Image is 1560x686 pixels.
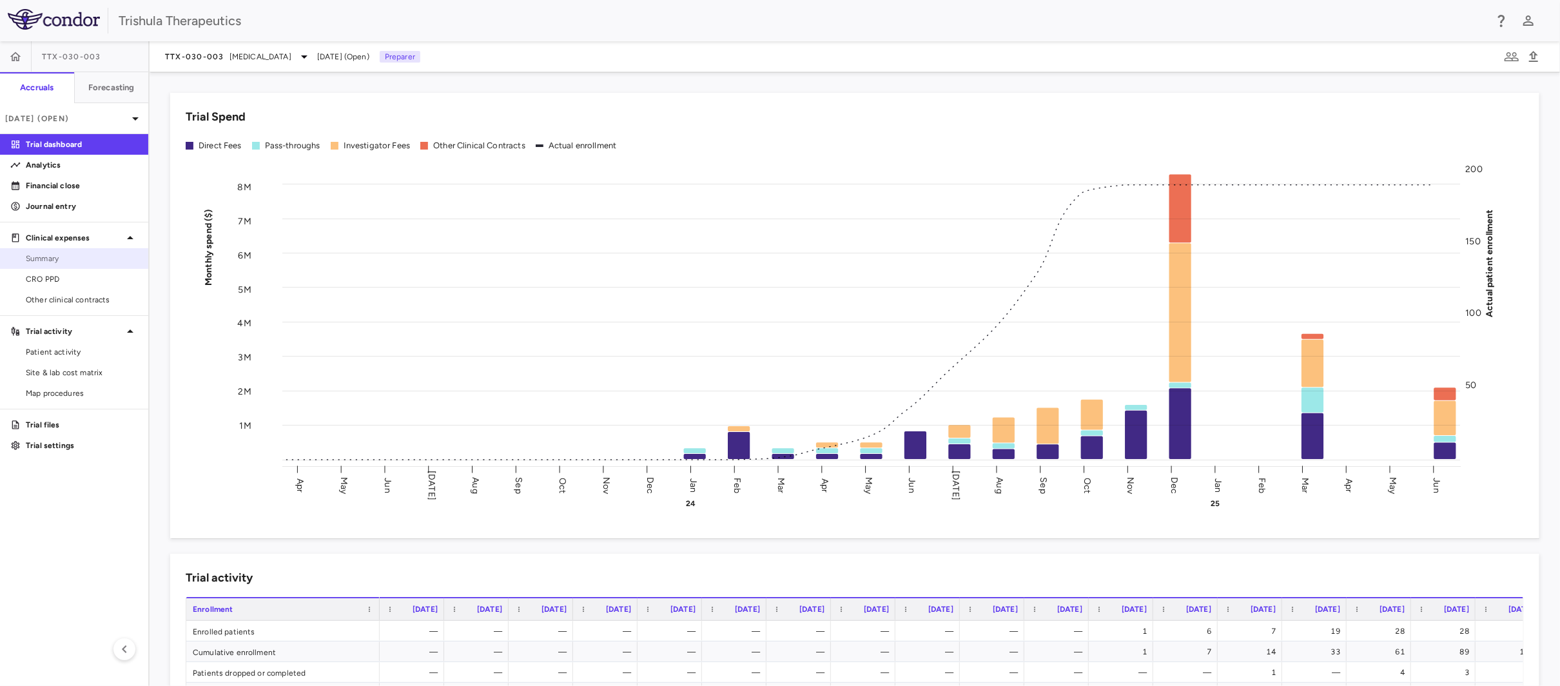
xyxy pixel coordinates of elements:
[119,11,1485,30] div: Trishula Therapeutics
[1358,642,1405,662] div: 61
[907,621,953,642] div: —
[714,621,760,642] div: —
[1213,499,1222,508] text: 25
[843,642,889,662] div: —
[295,478,306,493] text: Apr
[1229,662,1276,683] div: 1
[383,478,394,493] text: Jun
[1358,662,1405,683] div: 4
[606,605,631,614] span: [DATE]
[88,82,135,93] h6: Forecasting
[239,250,251,260] tspan: 6M
[1294,662,1340,683] div: —
[203,209,214,286] tspan: Monthly spend ($)
[1346,478,1357,493] text: Apr
[1036,621,1082,642] div: —
[186,642,380,661] div: Cumulative enrollment
[1302,478,1313,493] text: Mar
[477,605,502,614] span: [DATE]
[714,662,760,683] div: —
[5,113,128,124] p: [DATE] (Open)
[1487,209,1497,317] tspan: Actual patient enrollment
[1229,621,1276,642] div: 7
[1100,621,1147,642] div: 1
[456,642,502,662] div: —
[585,642,631,662] div: —
[199,140,242,152] div: Direct Fees
[240,420,251,431] tspan: 1M
[821,478,832,493] text: Apr
[585,662,631,683] div: —
[1083,478,1094,493] text: Oct
[993,605,1018,614] span: [DATE]
[8,9,100,30] img: logo-full-SnFGN8VE.png
[427,471,438,501] text: [DATE]
[514,478,525,494] text: Sep
[1468,308,1483,318] tspan: 100
[26,440,138,451] p: Trial settings
[971,621,1018,642] div: —
[1487,662,1534,683] div: 5
[1380,605,1405,614] span: [DATE]
[42,52,101,62] span: TTX-030-003
[238,318,251,329] tspan: 4M
[1214,478,1225,493] text: Jan
[645,477,656,494] text: Dec
[687,499,696,508] text: 24
[714,642,760,662] div: —
[520,621,567,642] div: —
[26,326,122,337] p: Trial activity
[1294,621,1340,642] div: 19
[1315,605,1340,614] span: [DATE]
[585,621,631,642] div: —
[456,621,502,642] div: —
[1165,642,1211,662] div: 7
[26,201,138,212] p: Journal entry
[951,471,962,501] text: [DATE]
[1508,605,1534,614] span: [DATE]
[470,478,481,494] text: Aug
[186,108,246,126] h6: Trial Spend
[1165,621,1211,642] div: 6
[26,387,138,399] span: Map procedures
[908,478,919,493] text: Jun
[26,180,138,191] p: Financial close
[1468,235,1483,246] tspan: 150
[165,52,224,62] span: TTX-030-003
[971,662,1018,683] div: —
[238,181,251,192] tspan: 8M
[1036,662,1082,683] div: —
[433,140,525,152] div: Other Clinical Contracts
[344,140,411,152] div: Investigator Fees
[1100,642,1147,662] div: 1
[1100,662,1147,683] div: —
[1358,621,1405,642] div: 28
[799,605,824,614] span: [DATE]
[1186,605,1211,614] span: [DATE]
[778,621,824,642] div: —
[864,605,889,614] span: [DATE]
[1057,605,1082,614] span: [DATE]
[971,642,1018,662] div: —
[186,662,380,682] div: Patients dropped or completed
[1122,605,1147,614] span: [DATE]
[1294,642,1340,662] div: 33
[26,159,138,171] p: Analytics
[843,662,889,683] div: —
[907,662,953,683] div: —
[520,642,567,662] div: —
[649,621,696,642] div: —
[20,82,54,93] h6: Accruals
[229,51,291,63] span: [MEDICAL_DATA]
[1468,380,1479,391] tspan: 50
[1251,605,1276,614] span: [DATE]
[239,284,251,295] tspan: 5M
[1165,662,1211,683] div: —
[186,621,380,641] div: Enrolled patients
[193,605,233,614] span: Enrollment
[413,605,438,614] span: [DATE]
[26,139,138,150] p: Trial dashboard
[1444,605,1469,614] span: [DATE]
[1423,642,1469,662] div: 89
[391,621,438,642] div: —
